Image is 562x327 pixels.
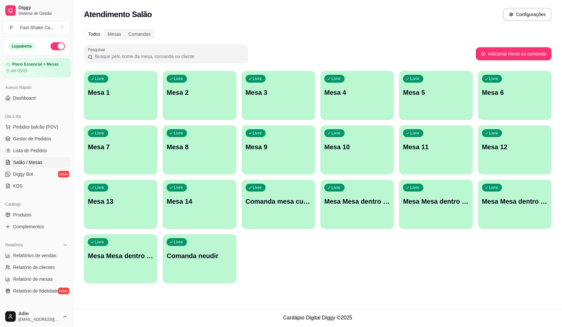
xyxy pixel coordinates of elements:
span: Gestor de Pedidos [13,135,51,142]
div: Dia a dia [3,111,70,122]
button: LivreComanda mesa cupim [242,180,315,229]
button: Select a team [3,21,70,34]
h2: Atendimento Salão [84,9,152,20]
p: Livre [489,131,498,136]
span: Lista de Pedidos [13,147,47,154]
span: [EMAIL_ADDRESS][PERSON_NAME][DOMAIN_NAME] [18,317,60,322]
button: Configurações [503,8,552,21]
p: Livre [331,185,341,190]
button: LivreMesa 1 [84,71,157,120]
a: Complementos [3,221,70,232]
p: Mesa 9 [246,142,311,152]
a: KDS [3,181,70,191]
p: Livre [95,239,104,245]
p: Livre [95,131,104,136]
div: Acesso Rápido [3,82,70,93]
button: LivreMesa 8 [163,125,236,174]
p: Mesa 4 [324,88,390,97]
p: Livre [253,131,262,136]
div: Todos [85,30,104,39]
footer: Cardápio Digital Diggy © 2025 [73,308,562,327]
span: Relatório de clientes [13,264,55,271]
p: Livre [410,131,419,136]
p: Livre [95,185,104,190]
button: Pedidos balcão (PDV) [3,122,70,132]
button: LivreMesa 9 [242,125,315,174]
a: Relatório de clientes [3,262,70,273]
a: Relatório de mesas [3,274,70,284]
p: Livre [410,185,419,190]
a: DiggySistema de Gestão [3,3,70,18]
p: Livre [174,76,183,81]
p: Livre [95,76,104,81]
button: Adm[EMAIL_ADDRESS][PERSON_NAME][DOMAIN_NAME] [3,309,70,324]
p: Livre [174,131,183,136]
span: Relatório de mesas [13,276,53,282]
a: Relatórios de vendas [3,250,70,261]
p: Mesa 13 [88,197,153,206]
div: Mesas [104,30,125,39]
button: LivreMesa 7 [84,125,157,174]
span: KDS [13,183,23,189]
span: Relatórios de vendas [13,252,56,259]
button: LivreMesa Mesa dentro verde [478,180,552,229]
span: Diggy Bot [13,171,33,177]
p: Mesa 8 [167,142,232,152]
a: Dashboard [3,93,70,103]
a: Diggy Botnovo [3,169,70,179]
span: F [8,24,15,31]
span: Relatórios [5,242,23,248]
button: LivreMesa 11 [399,125,472,174]
p: Mesa 1 [88,88,153,97]
article: Plano Essencial + Mesas [12,62,59,67]
button: Adicionar mesa ou comanda [476,47,552,60]
span: Adm [18,311,60,317]
p: Mesa Mesa dentro vermelha [88,251,153,260]
button: LivreMesa 5 [399,71,472,120]
button: LivreMesa 10 [320,125,394,174]
article: até 05/09 [11,68,27,73]
p: Mesa Mesa dentro verde [482,197,548,206]
button: LivreMesa 14 [163,180,236,229]
p: Livre [331,131,341,136]
button: LivreMesa 2 [163,71,236,120]
p: Mesa 10 [324,142,390,152]
span: Produtos [13,212,31,218]
a: Lista de Pedidos [3,145,70,156]
p: Mesa Mesa dentro laranja [403,197,469,206]
p: Livre [253,185,262,190]
button: LivreMesa 4 [320,71,394,120]
p: Mesa Mesa dentro azul [324,197,390,206]
button: LivreComanda neudir [163,234,236,283]
div: Comandas [125,30,154,39]
p: Livre [331,76,341,81]
button: LivreMesa Mesa dentro laranja [399,180,472,229]
span: Complementos [13,223,44,230]
button: LivreMesa 6 [478,71,552,120]
a: Salão / Mesas [3,157,70,168]
p: Livre [174,185,183,190]
p: Livre [410,76,419,81]
span: Relatório de fidelidade [13,288,59,294]
p: Livre [489,76,498,81]
button: LivreMesa 13 [84,180,157,229]
p: Livre [174,239,183,245]
label: Pesquisar [88,47,108,52]
span: Diggy [18,5,68,11]
p: Mesa 12 [482,142,548,152]
div: Loja aberta [8,43,35,50]
p: Mesa 14 [167,197,232,206]
p: Comanda neudir [167,251,232,260]
p: Comanda mesa cupim [246,197,311,206]
span: Sistema de Gestão [18,11,68,16]
div: Fast Shake Ca ... [20,24,54,31]
p: Mesa 2 [167,88,232,97]
span: Dashboard [13,95,36,101]
a: Relatório de fidelidadenovo [3,286,70,296]
button: LivreMesa 12 [478,125,552,174]
span: Pedidos balcão (PDV) [13,124,58,130]
button: LivreMesa Mesa dentro azul [320,180,394,229]
p: Livre [489,185,498,190]
p: Mesa 3 [246,88,311,97]
button: LivreMesa 3 [242,71,315,120]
